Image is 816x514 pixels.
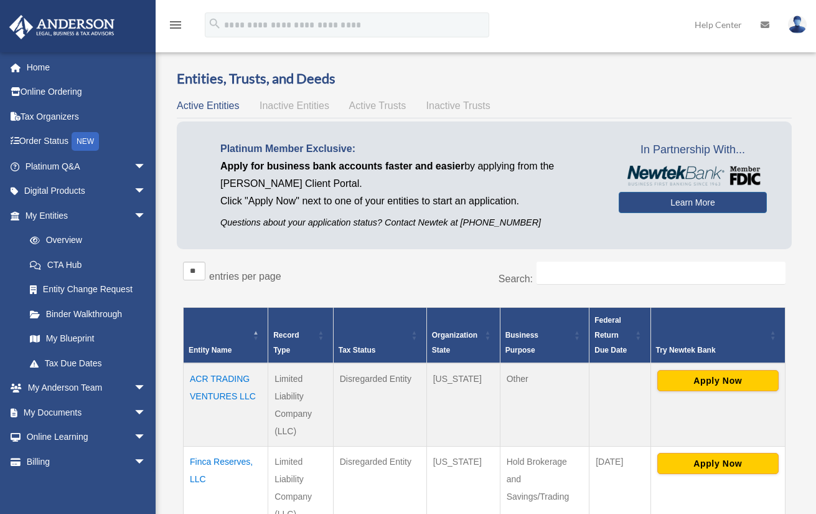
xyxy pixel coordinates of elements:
[9,400,165,425] a: My Documentsarrow_drop_down
[268,308,334,364] th: Record Type: Activate to sort
[177,69,792,88] h3: Entities, Trusts, and Deeds
[220,215,600,231] p: Questions about your application status? Contact Newtek at [PHONE_NUMBER]
[273,331,299,355] span: Record Type
[9,449,165,474] a: Billingarrow_drop_down
[426,308,500,364] th: Organization State: Activate to sort
[619,140,767,160] span: In Partnership With...
[594,316,627,355] span: Federal Return Due Date
[432,331,477,355] span: Organization State
[6,15,118,39] img: Anderson Advisors Platinum Portal
[17,252,159,277] a: CTA Hub
[134,449,159,475] span: arrow_drop_down
[134,203,159,229] span: arrow_drop_down
[339,346,376,355] span: Tax Status
[17,228,152,253] a: Overview
[220,193,600,210] p: Click "Apply Now" next to one of your entities to start an application.
[220,158,600,193] p: by applying from the [PERSON_NAME] Client Portal.
[9,55,165,80] a: Home
[619,192,767,213] a: Learn More
[17,277,159,302] a: Entity Change Request
[333,363,426,447] td: Disregarded Entity
[134,400,159,426] span: arrow_drop_down
[189,346,232,355] span: Entity Name
[134,154,159,179] span: arrow_drop_down
[260,100,329,111] span: Inactive Entities
[656,343,766,358] div: Try Newtek Bank
[500,363,589,447] td: Other
[134,376,159,401] span: arrow_drop_down
[9,203,159,228] a: My Entitiesarrow_drop_down
[184,363,268,447] td: ACR TRADING VENTURES LLC
[209,271,281,282] label: entries per page
[134,179,159,204] span: arrow_drop_down
[208,17,222,31] i: search
[500,308,589,364] th: Business Purpose: Activate to sort
[17,351,159,376] a: Tax Due Dates
[625,166,761,186] img: NewtekBankLogoSM.png
[426,363,500,447] td: [US_STATE]
[650,308,785,364] th: Try Newtek Bank : Activate to sort
[589,308,650,364] th: Federal Return Due Date: Activate to sort
[9,179,165,204] a: Digital Productsarrow_drop_down
[9,154,165,179] a: Platinum Q&Aarrow_drop_down
[333,308,426,364] th: Tax Status: Activate to sort
[168,17,183,32] i: menu
[168,22,183,32] a: menu
[17,302,159,326] a: Binder Walkthrough
[349,100,406,111] span: Active Trusts
[9,104,165,129] a: Tax Organizers
[788,16,807,34] img: User Pic
[426,100,490,111] span: Inactive Trusts
[184,308,268,364] th: Entity Name: Activate to invert sorting
[17,326,159,351] a: My Blueprint
[220,140,600,158] p: Platinum Member Exclusive:
[657,453,779,474] button: Apply Now
[9,80,165,105] a: Online Ordering
[72,132,99,151] div: NEW
[9,376,165,401] a: My Anderson Teamarrow_drop_down
[177,100,239,111] span: Active Entities
[268,363,334,447] td: Limited Liability Company (LLC)
[9,425,165,450] a: Online Learningarrow_drop_down
[499,274,533,284] label: Search:
[505,331,538,355] span: Business Purpose
[134,425,159,450] span: arrow_drop_down
[657,370,779,391] button: Apply Now
[220,161,464,171] span: Apply for business bank accounts faster and easier
[9,129,165,155] a: Order StatusNEW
